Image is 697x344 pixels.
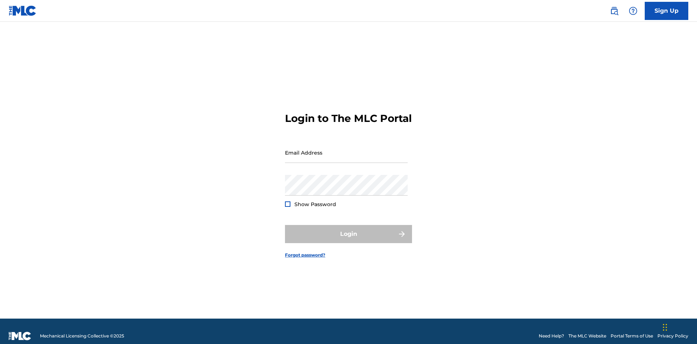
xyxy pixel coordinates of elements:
[40,333,124,339] span: Mechanical Licensing Collective © 2025
[294,201,336,208] span: Show Password
[657,333,688,339] a: Privacy Policy
[629,7,637,15] img: help
[285,252,325,258] a: Forgot password?
[611,333,653,339] a: Portal Terms of Use
[607,4,621,18] a: Public Search
[663,316,667,338] div: Drag
[9,5,37,16] img: MLC Logo
[285,112,412,125] h3: Login to The MLC Portal
[568,333,606,339] a: The MLC Website
[610,7,619,15] img: search
[9,332,31,340] img: logo
[661,309,697,344] iframe: Chat Widget
[645,2,688,20] a: Sign Up
[626,4,640,18] div: Help
[539,333,564,339] a: Need Help?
